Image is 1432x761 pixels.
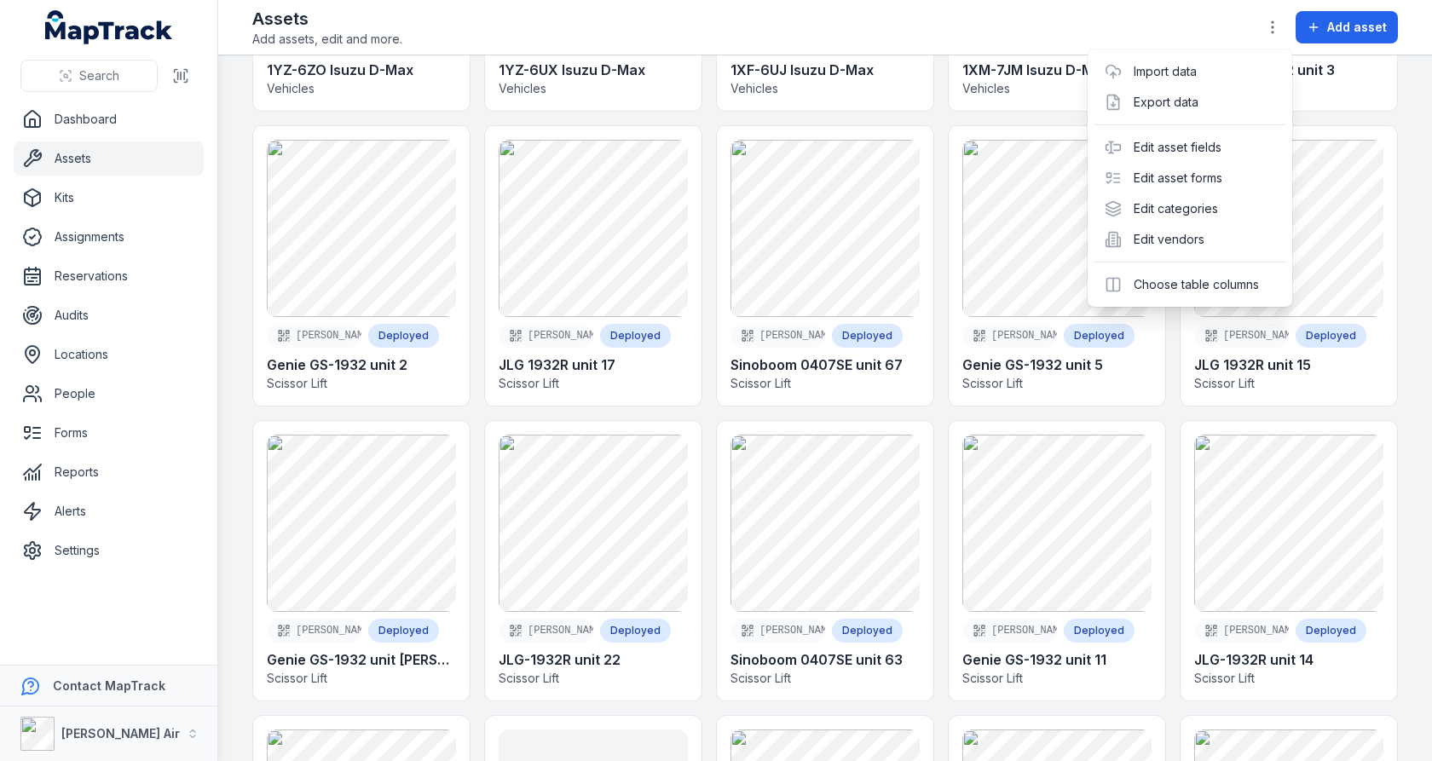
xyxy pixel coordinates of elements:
[1094,87,1285,118] div: Export data
[1094,269,1285,300] div: Choose table columns
[1134,63,1197,80] a: Import data
[1094,193,1285,224] div: Edit categories
[1094,132,1285,163] div: Edit asset fields
[1094,163,1285,193] div: Edit asset forms
[1094,224,1285,255] div: Edit vendors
